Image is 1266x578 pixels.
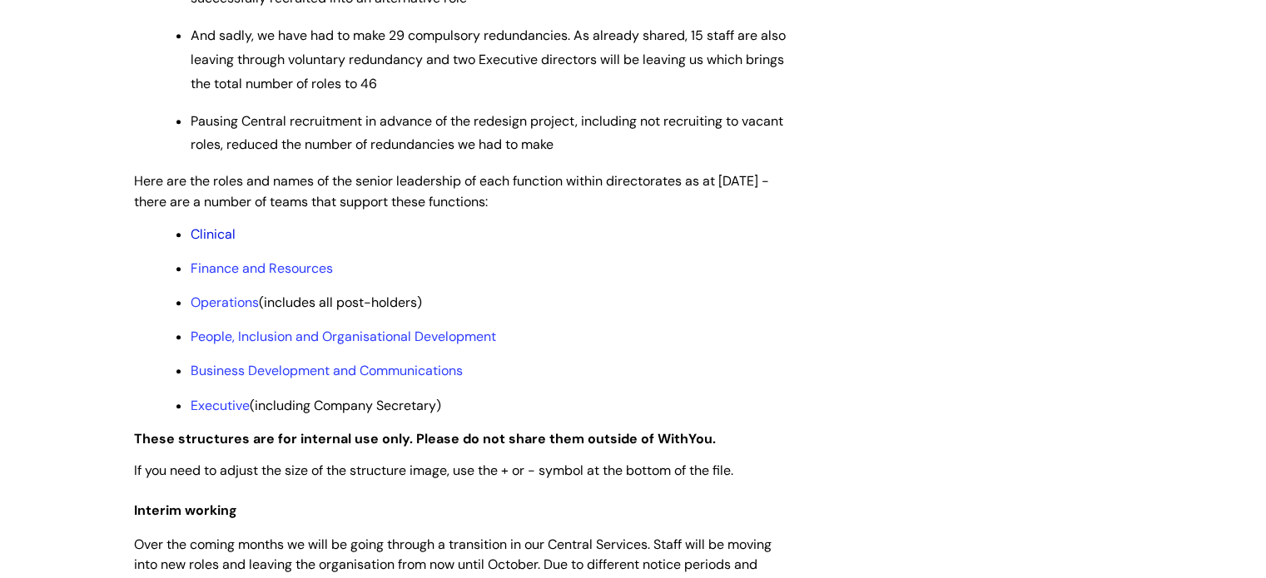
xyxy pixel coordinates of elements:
p: And sadly, we have had to make 29 compulsory redundancies. As already shared, 15 staff are also l... [191,24,792,96]
span: Interim working [134,501,237,519]
span: Here are the roles and names of the senior leadership of each function within directorates as at ... [134,172,769,210]
a: Operations [191,294,259,311]
a: Business Development and Communications [191,362,463,379]
span: (includes all post-holders) [191,294,422,311]
span: If you need to adjust the size of the structure image, use the + or - symbol at the bottom of the... [134,462,733,479]
a: Executive [191,397,250,414]
a: People, Inclusion and Organisational Development [191,328,496,345]
a: Clinical [191,225,236,243]
a: Finance and Resources [191,259,333,277]
strong: These structures are for internal use only. Please do not share them outside of WithYou. [134,430,716,447]
span: (including Company Secretary) [191,397,441,414]
p: Pausing Central recruitment in advance of the redesign project, including not recruiting to vacan... [191,110,792,158]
